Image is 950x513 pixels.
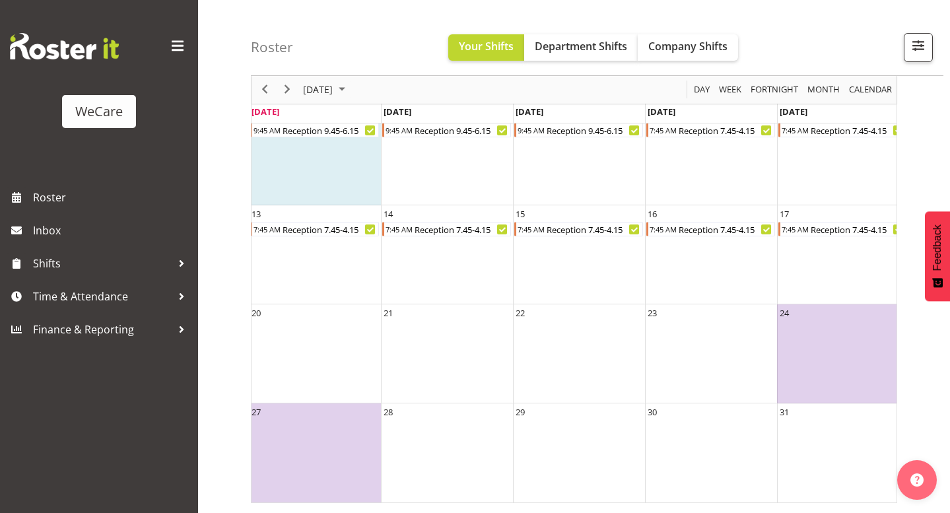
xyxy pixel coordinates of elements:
div: Reception 9.45-6.15 [545,123,642,137]
td: Friday, October 24, 2025 [777,304,909,403]
div: 22 [516,306,525,320]
div: Reception 7.45-4.15 Begin From Thursday, October 9, 2025 at 7:45:00 AM GMT+13:00 Ends At Thursday... [646,123,775,137]
span: Roster [33,188,191,207]
div: 9:45 AM [516,123,545,137]
span: [DATE] [648,106,675,118]
td: Wednesday, October 22, 2025 [513,304,645,403]
div: 7:45 AM [648,222,677,236]
button: Previous [256,82,274,98]
td: Tuesday, October 7, 2025 [381,106,513,205]
button: Department Shifts [524,34,638,61]
td: Monday, October 20, 2025 [249,304,381,403]
h4: Roster [251,40,293,55]
td: Tuesday, October 14, 2025 [381,205,513,304]
div: 15 [516,207,525,221]
span: Month [806,82,841,98]
div: Reception 7.45-4.15 [281,222,378,236]
div: 29 [516,405,525,419]
div: 7:45 AM [516,222,545,236]
div: Reception 7.45-4.15 [545,222,642,236]
button: Timeline Day [692,82,712,98]
td: Wednesday, October 8, 2025 [513,106,645,205]
div: 27 [252,405,261,419]
div: 23 [648,306,657,320]
button: Filter Shifts [904,33,933,62]
div: 7:45 AM [780,123,809,137]
div: 20 [252,306,261,320]
td: Friday, October 31, 2025 [777,403,909,502]
div: 7:45 AM [252,222,281,236]
button: Month [847,82,895,98]
div: 7:45 AM [384,222,413,236]
div: 21 [384,306,393,320]
span: Time & Attendance [33,287,172,306]
span: Fortnight [749,82,799,98]
div: 13 [252,207,261,221]
span: Feedback [932,224,943,271]
td: Wednesday, October 29, 2025 [513,403,645,502]
div: Reception 7.45-4.15 Begin From Friday, October 10, 2025 at 7:45:00 AM GMT+13:00 Ends At Friday, O... [778,123,907,137]
div: Reception 9.45-6.15 Begin From Wednesday, October 8, 2025 at 9:45:00 AM GMT+13:00 Ends At Wednesd... [514,123,643,137]
span: Company Shifts [648,39,728,53]
td: Thursday, October 23, 2025 [645,304,777,403]
div: Reception 7.45-4.15 Begin From Wednesday, October 15, 2025 at 7:45:00 AM GMT+13:00 Ends At Wednes... [514,222,643,236]
span: Week [718,82,743,98]
div: Reception 7.45-4.15 [677,123,774,137]
div: Reception 9.45-6.15 [413,123,510,137]
div: 24 [780,306,789,320]
div: 17 [780,207,789,221]
div: 30 [648,405,657,419]
div: 9:45 AM [384,123,413,137]
td: Friday, October 17, 2025 [777,205,909,304]
div: Reception 7.45-4.15 Begin From Friday, October 17, 2025 at 7:45:00 AM GMT+13:00 Ends At Friday, O... [778,222,907,236]
td: Thursday, October 30, 2025 [645,403,777,502]
button: Timeline Month [805,82,842,98]
div: 7:45 AM [648,123,677,137]
td: Tuesday, October 21, 2025 [381,304,513,403]
td: Monday, October 27, 2025 [249,403,381,502]
button: Fortnight [749,82,801,98]
button: Company Shifts [638,34,738,61]
div: 14 [384,207,393,221]
div: next period [276,76,298,104]
div: 9:45 AM [252,123,281,137]
div: Reception 9.45-6.15 [281,123,378,137]
span: [DATE] [780,106,807,118]
span: Shifts [33,254,172,273]
span: Finance & Reporting [33,320,172,339]
div: Reception 7.45-4.15 [677,222,774,236]
div: Reception 9.45-6.15 Begin From Monday, October 6, 2025 at 9:45:00 AM GMT+13:00 Ends At Monday, Oc... [250,123,379,137]
div: Reception 7.45-4.15 Begin From Thursday, October 16, 2025 at 7:45:00 AM GMT+13:00 Ends At Thursda... [646,222,775,236]
div: 31 [780,405,789,419]
span: [DATE] [252,106,279,118]
button: Timeline Week [717,82,744,98]
div: Reception 7.45-4.15 [809,123,906,137]
div: WeCare [75,102,123,121]
div: 7:45 AM [780,222,809,236]
span: [DATE] [516,106,543,118]
img: help-xxl-2.png [910,473,924,487]
div: Reception 7.45-4.15 [413,222,510,236]
span: Day [693,82,711,98]
div: 28 [384,405,393,419]
span: [DATE] [302,82,334,98]
span: Inbox [33,221,191,240]
div: Reception 7.45-4.15 Begin From Tuesday, October 14, 2025 at 7:45:00 AM GMT+13:00 Ends At Tuesday,... [382,222,511,236]
div: 16 [648,207,657,221]
td: Thursday, October 9, 2025 [645,106,777,205]
td: Wednesday, October 15, 2025 [513,205,645,304]
span: calendar [848,82,893,98]
button: Feedback - Show survey [925,211,950,301]
td: Thursday, October 16, 2025 [645,205,777,304]
div: Reception 9.45-6.15 Begin From Tuesday, October 7, 2025 at 9:45:00 AM GMT+13:00 Ends At Tuesday, ... [382,123,511,137]
span: [DATE] [384,106,411,118]
img: Rosterit website logo [10,33,119,59]
span: Your Shifts [459,39,514,53]
td: Tuesday, October 28, 2025 [381,403,513,502]
button: October 2025 [301,82,351,98]
div: Reception 7.45-4.15 [809,222,906,236]
span: Department Shifts [535,39,627,53]
button: Your Shifts [448,34,524,61]
button: Next [279,82,296,98]
td: Monday, October 6, 2025 [249,106,381,205]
